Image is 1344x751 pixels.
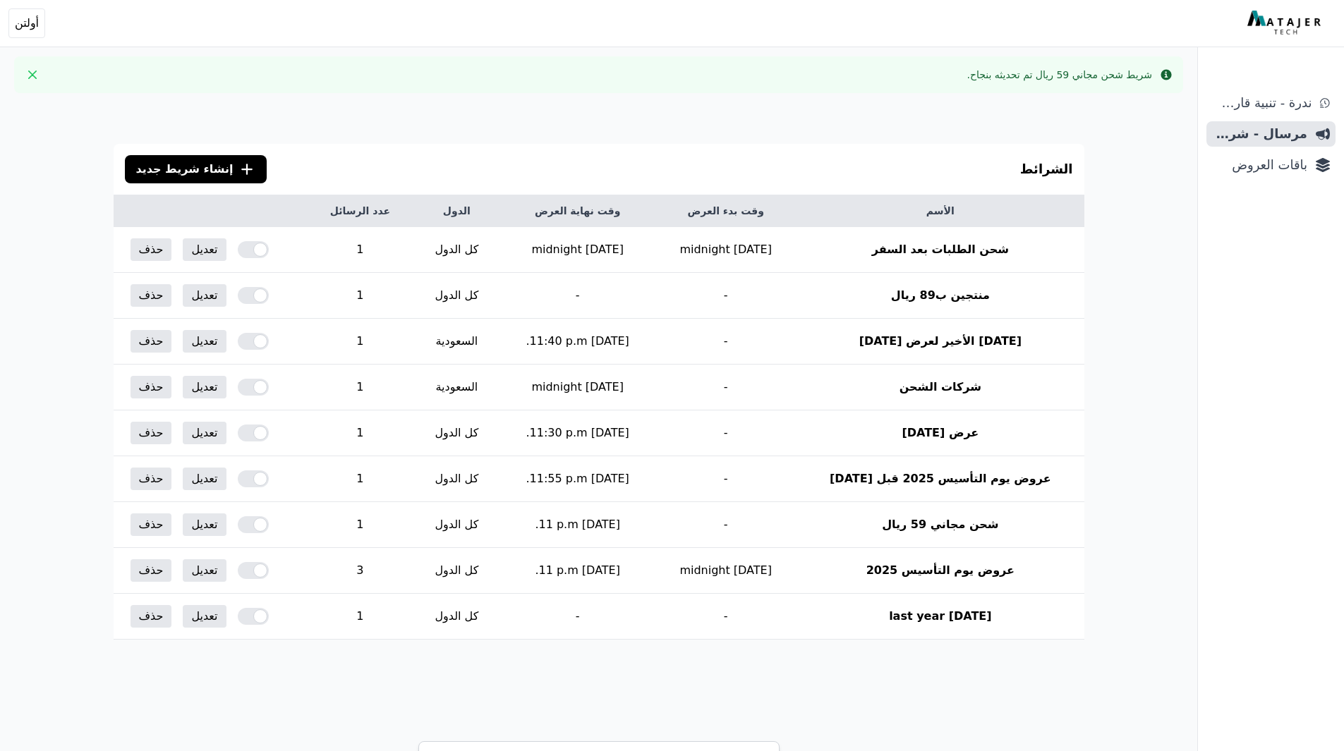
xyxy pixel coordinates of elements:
span: باقات العروض [1212,155,1307,175]
a: تعديل [183,468,226,490]
td: [DATE] 11 p.m. [500,502,655,548]
td: كل الدول [413,273,500,319]
button: حذف [131,605,172,628]
td: كل الدول [413,548,500,594]
td: 1 [307,273,413,319]
td: [DATE] 11:40 p.m. [500,319,655,365]
td: - [655,319,797,365]
td: 1 [307,410,413,456]
td: - [655,365,797,410]
a: تعديل [183,238,226,261]
td: - [655,456,797,502]
span: إنشاء شريط جديد [136,161,234,178]
a: تعديل [183,422,226,444]
td: - [655,502,797,548]
td: 1 [307,456,413,502]
td: 3 [307,548,413,594]
td: كل الدول [413,594,500,640]
td: [DATE] 11:30 p.m. [500,410,655,456]
th: الأسم [797,195,1084,227]
button: حذف [131,284,172,307]
span: أولتن [15,15,39,32]
th: وقت نهاية العرض [500,195,655,227]
a: تعديل [183,559,226,582]
th: الدول [413,195,500,227]
button: Close [21,63,44,86]
td: كل الدول [413,227,500,273]
td: كل الدول [413,456,500,502]
td: 1 [307,594,413,640]
th: عدد الرسائل [307,195,413,227]
td: [DATE] 11:55 p.m. [500,456,655,502]
th: [DATE] الأخير لعرض [DATE] [797,319,1084,365]
a: تعديل [183,330,226,353]
td: السعودية [413,365,500,410]
td: [DATE] midnight [655,227,797,273]
th: عرض [DATE] [797,410,1084,456]
button: حذف [131,513,172,536]
td: - [655,410,797,456]
button: أولتن [8,8,45,38]
td: - [500,273,655,319]
td: - [655,594,797,640]
th: شركات الشحن [797,365,1084,410]
img: MatajerTech Logo [1247,11,1324,36]
iframe: chat widget [1257,663,1344,730]
td: كل الدول [413,410,500,456]
td: 1 [307,365,413,410]
a: تعديل [183,605,226,628]
button: حذف [131,422,172,444]
td: [DATE] midnight [500,365,655,410]
td: السعودية [413,319,500,365]
a: تعديل [183,376,226,398]
button: حذف [131,468,172,490]
a: تعديل [183,513,226,536]
th: عروض يوم التأسيس 2025 [797,548,1084,594]
span: مرسال - شريط دعاية [1212,124,1307,144]
td: 1 [307,319,413,365]
div: شريط شحن مجاني 59 ريال تم تحديثه بنجاح. [967,68,1152,82]
th: last year [DATE] [797,594,1084,640]
td: كل الدول [413,502,500,548]
button: حذف [131,559,172,582]
a: تعديل [183,284,226,307]
td: [DATE] midnight [500,227,655,273]
button: حذف [131,238,172,261]
th: شحن الطلبات بعد السفر [797,227,1084,273]
th: عروض يوم التأسيس 2025 قبل [DATE] [797,456,1084,502]
td: - [500,594,655,640]
td: [DATE] midnight [655,548,797,594]
td: [DATE] 11 p.m. [500,548,655,594]
td: - [655,273,797,319]
td: 1 [307,502,413,548]
th: شحن مجاني 59 ريال [797,502,1084,548]
h3: الشرائط [1020,159,1073,179]
button: حذف [131,330,172,353]
button: حذف [131,376,172,398]
td: 1 [307,227,413,273]
span: ندرة - تنبية قارب علي النفاذ [1212,93,1312,113]
th: منتجين ب89 ريال [797,273,1084,319]
th: وقت بدء العرض [655,195,797,227]
a: إنشاء شريط جديد [125,155,267,183]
